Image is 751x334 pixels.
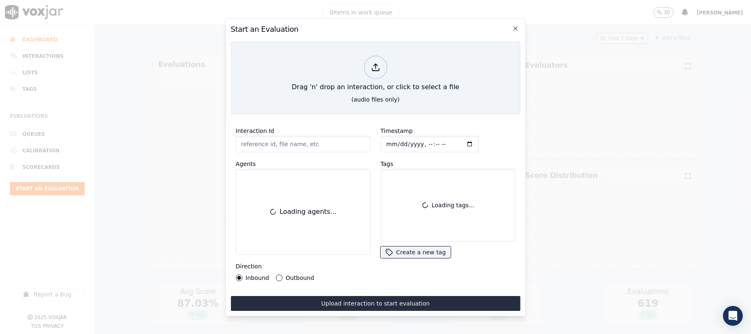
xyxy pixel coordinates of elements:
div: (audio files only) [351,95,400,104]
label: Outbound [285,275,314,281]
label: Timestamp [380,128,412,134]
button: Create a new tag [380,246,450,258]
label: Interaction Id [235,128,274,134]
div: Drag 'n' drop an interaction, or click to select a file [288,52,462,95]
label: Direction [235,263,261,270]
label: Inbound [245,275,269,281]
div: Loading tags... [384,173,511,238]
div: Open Intercom Messenger [723,306,743,326]
input: reference id, file name, etc [235,136,370,152]
label: Tags [380,161,393,167]
div: Loading agents... [241,174,365,249]
label: Agents [235,161,256,167]
button: Drag 'n' drop an interaction, or click to select a file (audio files only) [231,42,520,114]
h2: Start an Evaluation [231,24,520,35]
button: Upload interaction to start evaluation [231,296,520,311]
